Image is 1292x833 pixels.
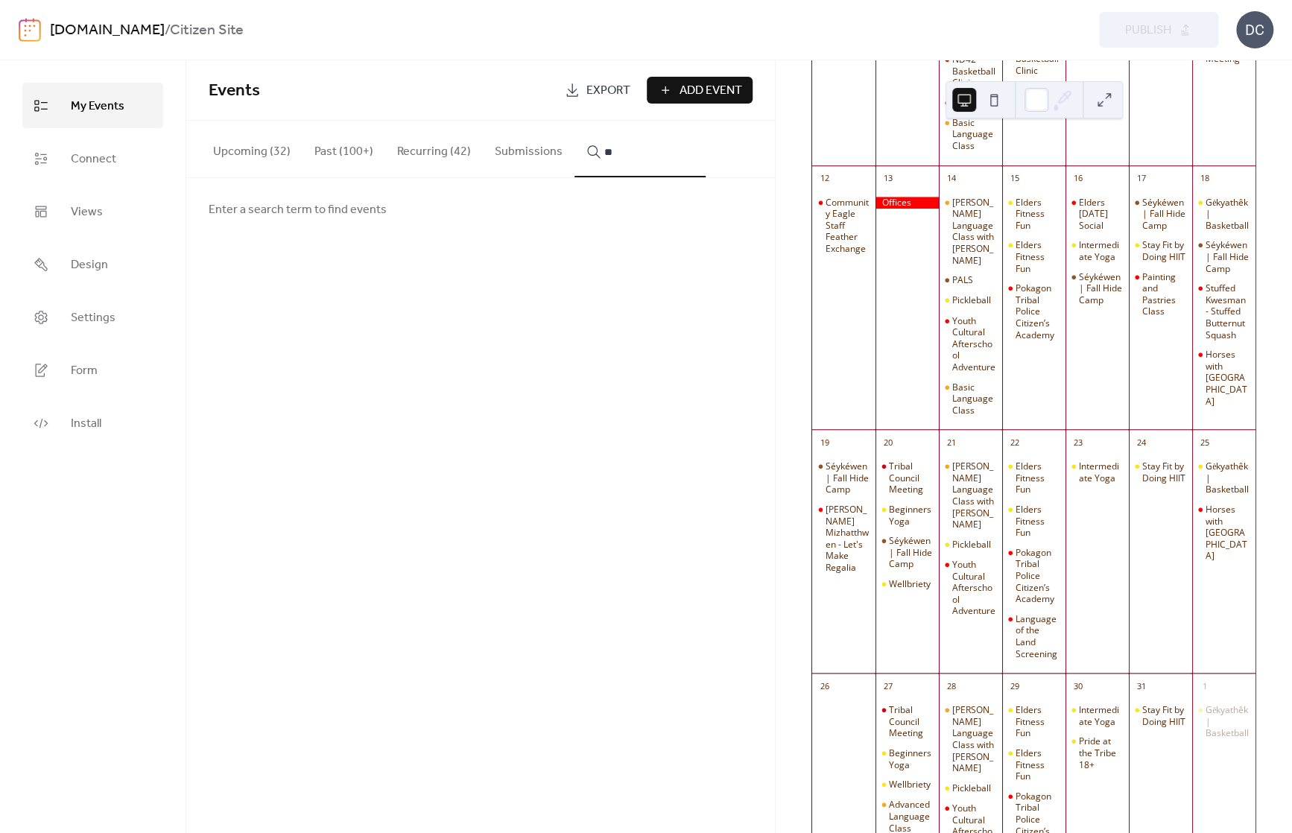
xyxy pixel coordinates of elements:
div: PALS [952,274,973,286]
a: Add Event [647,77,753,104]
div: Stay Fit by Doing HIIT [1142,704,1186,727]
span: Form [71,359,98,382]
div: 12 [817,171,833,187]
div: ND42 Basketball Clinic [939,54,1002,89]
div: 25 [1197,434,1213,451]
div: Youth Cultural Afterschool Adventure [939,559,1002,617]
div: Elders Fitness Fun [1002,504,1065,539]
div: 17 [1133,171,1150,187]
div: Elders Fitness Fun [1016,197,1060,232]
div: Séykéwen | Fall Hide Camp [826,460,870,495]
span: My Events [71,95,124,118]
div: Elders Fitness Fun [1002,197,1065,232]
div: Elders Fitness Fun [1016,504,1060,539]
div: Intermediate Yoga [1065,239,1129,262]
a: Design [22,241,163,287]
div: Séykéwen | Fall Hide Camp [1129,197,1192,232]
button: Past (100+) [303,121,385,176]
a: Export [554,77,641,104]
div: Basic Language Class [939,381,1002,417]
div: Tribal Council Meeting [889,704,933,739]
div: 19 [817,434,833,451]
div: Bodwéwadmimwen Potawatomi Language Class with Kevin Daugherty [939,197,1002,267]
span: Settings [71,306,115,329]
div: 24 [1133,434,1150,451]
a: Form [22,347,163,393]
div: Horses with Spring Creek [1192,349,1255,407]
a: Settings [22,294,163,340]
div: Elders Fitness Fun [1016,239,1060,274]
div: Stuffed Kwesman - Stuffed Butternut Squash [1192,282,1255,341]
div: Horses with [GEOGRAPHIC_DATA] [1206,504,1250,562]
div: [PERSON_NAME] Mizhatthwen - Let's Make Regalia [826,504,870,574]
div: [PERSON_NAME] Language Class with [PERSON_NAME] [952,704,996,774]
button: Submissions [483,121,574,176]
div: Bodwéwadmimwen Potawatomi Language Class with Kevin Daugherty [939,704,1002,774]
span: Add Event [679,82,741,100]
div: 31 [1133,678,1150,694]
div: Elders Halloween Social [1065,197,1129,232]
div: Pickleball [939,782,1002,794]
div: Elders Fitness Fun [1016,747,1060,782]
div: Tribal Council Meeting [875,704,939,739]
div: Stay Fit by Doing HIIT [1142,460,1186,484]
div: Pickleball [939,539,1002,551]
div: Beginners Yoga [875,504,939,527]
div: Youth Cultural Afterschool Adventure [952,559,996,617]
a: Connect [22,136,163,181]
div: Offices Closed for neshnabé gizhêk – Indigenous Peoples’ Day [875,197,939,209]
div: 27 [880,678,896,694]
div: Elders Fitness Fun [1016,460,1060,495]
div: Elders Fitness Fun [1016,704,1060,739]
div: Séykéwen | Fall Hide Camp [812,460,875,495]
div: Kë Wzketomen Mizhatthwen - Let's Make Regalia [812,504,875,574]
div: Youth Cultural Afterschool Adventure [952,315,996,373]
span: Views [71,200,103,224]
span: Enter a search term to find events [209,201,387,219]
div: Gėkyathêk | Basketball [1192,197,1255,232]
div: Intermediate Yoga [1065,460,1129,484]
div: Pokagon Tribal Police Citizen’s Academy [1002,547,1065,605]
div: Pickleball [939,294,1002,306]
div: Stay Fit by Doing HIIT [1129,704,1192,727]
div: Intermediate Yoga [1079,239,1123,262]
div: Pickleball [952,782,991,794]
div: Gėkyathêk | Basketball [1206,197,1250,232]
div: Painting and Pastries Class [1129,271,1192,317]
div: 29 [1007,678,1023,694]
div: Séykéwen | Fall Hide Camp [1142,197,1186,232]
div: Language of the Land Screening [1002,613,1065,659]
div: Stay Fit by Doing HIIT [1129,239,1192,262]
span: Install [71,412,101,435]
div: Painting and Pastries Class [1142,271,1186,317]
div: 13 [880,171,896,187]
span: Events [209,75,260,107]
div: Séykéwen | Fall Hide Camp [889,535,933,570]
div: Gėkyathêk | Basketball [1206,460,1250,495]
div: Séykéwen | Fall Hide Camp [1079,271,1123,306]
div: 30 [1070,678,1086,694]
div: Pride at the Tribe 18+ [1065,735,1129,770]
div: 20 [880,434,896,451]
div: Wellbriety [875,578,939,590]
div: Basic Language Class [939,117,1002,152]
div: Gėkyathêk | Basketball [1192,460,1255,495]
div: Séykéwen | Fall Hide Camp [1206,239,1250,274]
div: Basic Language Class [952,117,996,152]
div: Elders Fitness Fun [1002,747,1065,782]
div: Intermediate Yoga [1065,704,1129,727]
span: Connect [71,148,116,171]
div: Pickleball [952,294,991,306]
div: Beginners Yoga [875,747,939,770]
button: Recurring (42) [385,121,483,176]
div: Séykéwen | Fall Hide Camp [875,535,939,570]
div: Wellbriety [889,779,931,791]
span: Export [586,82,630,100]
div: DC [1236,11,1273,48]
div: 18 [1197,171,1213,187]
b: / [165,16,170,45]
div: PALS [939,274,1002,286]
div: Pokagon Tribal Police Citizen’s Academy [1002,282,1065,341]
b: Citizen Site [170,16,244,45]
div: Stuffed Kwesman - Stuffed Butternut Squash [1206,282,1250,341]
